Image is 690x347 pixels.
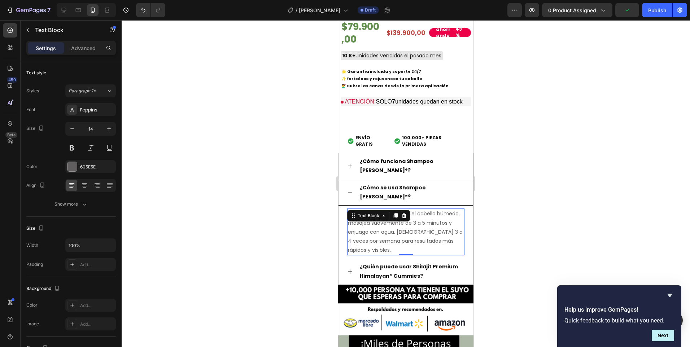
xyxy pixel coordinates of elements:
[296,6,297,14] span: /
[564,291,674,341] div: Help us improve GemPages!
[5,132,17,138] div: Beta
[8,56,84,61] strong: Fortalece y rejuvenece tu cabello
[36,44,56,52] p: Settings
[54,201,88,208] div: Show more
[35,26,96,34] p: Text Block
[3,31,105,40] div: unidades vendidas el pasado mes
[80,302,114,309] div: Add...
[80,262,114,268] div: Add...
[54,78,57,84] span: 7
[564,317,674,324] p: Quick feedback to build what you need.
[117,5,125,19] div: 43%
[17,114,49,127] span: ENVÍO GRATIS
[80,107,114,113] div: Poppins
[26,321,39,327] div: Image
[47,6,51,14] p: 7
[21,136,126,156] div: Rich Text Editor. Editing area: main
[80,321,114,328] div: Add...
[71,44,96,52] p: Advanced
[564,306,674,314] h2: Help us improve GemPages!
[69,88,96,94] span: Paragraph 1*
[18,192,43,199] div: Text Block
[3,47,133,70] div: Rich Text Editor. Editing area: main
[26,181,47,190] div: Align
[66,239,115,252] input: Auto
[3,3,54,17] button: 7
[21,241,126,261] div: Rich Text Editor. Editing area: main
[21,162,126,182] div: Rich Text Editor. Editing area: main
[136,3,165,17] div: Undo/Redo
[48,8,88,17] div: $139.900,00
[97,5,117,20] div: ahorrando
[3,77,133,86] p: SOLO unidades quedan en stock
[26,88,39,94] div: Styles
[26,224,45,233] div: Size
[22,243,120,259] strong: ¿Quién puede usar Shilajit Premium Himalayan® Gummies?
[9,188,126,235] div: Rich Text Editor. Editing area: main
[8,63,110,69] strong: Cubre las canas desde la primera aplicación
[26,302,38,308] div: Color
[26,106,35,113] div: Font
[542,3,612,17] button: 0 product assigned
[80,164,114,170] div: 605E5E
[26,163,38,170] div: Color
[7,77,17,83] div: 450
[642,3,672,17] button: Publish
[26,124,45,133] div: Size
[22,164,88,180] strong: ¿Cómo se usa Shampoo [PERSON_NAME]®?
[26,284,61,294] div: Background
[3,48,83,54] strong: 🌟 Garantía incluida y soporte 24/7
[652,330,674,341] button: Next question
[4,32,17,39] span: 10 K+
[548,6,596,14] span: 0 product assigned
[22,137,95,154] strong: ¿Cómo funciona Shampoo [PERSON_NAME]®?
[3,89,133,104] button: Buy it now
[665,291,674,300] button: Hide survey
[338,20,473,347] iframe: Design area
[26,242,38,249] div: Width
[64,114,126,127] span: 100.000+ PIEZAS VENDIDAS
[26,261,43,268] div: Padding
[299,6,340,14] span: [PERSON_NAME]
[648,6,666,14] div: Publish
[65,84,116,97] button: Paragraph 1*
[3,48,132,69] p: ✨ 💇‍♂️
[365,7,376,13] span: Draft
[26,70,46,76] div: Text style
[10,189,126,234] p: Aplica el shampoo sobre el cabello húmedo, masajea suavemente de 3 a 5 minutos y enjuaga con agua...
[7,78,38,84] span: ATENCIÓN:
[26,198,116,211] button: Show more
[56,92,79,101] div: Buy it now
